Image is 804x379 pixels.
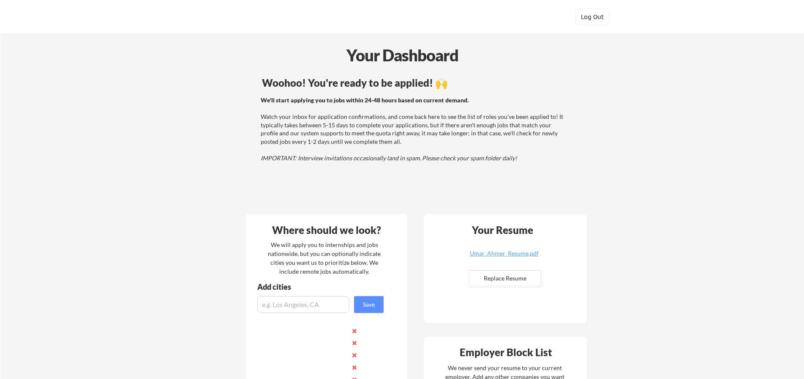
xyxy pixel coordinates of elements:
div: Umar_Ahmer_Resume.pdf [454,250,554,256]
em: IMPORTANT: Interview invitations occasionally land in spam. Please check your spam folder daily! [261,154,517,162]
input: e.g. Los Angeles, CA [257,296,349,313]
div: Your Resume [461,225,544,235]
strong: We'll start applying you to jobs within 24-48 hours based on current demand. [261,96,469,104]
button: Save [354,296,384,313]
div: Employer Block List [427,347,584,357]
a: Umar_Ahmer_Resume.pdf [454,250,554,264]
div: Watch your inbox for application confirmations, and come back here to see the list of roles you'v... [261,96,565,162]
div: Your Dashboard [1,43,804,67]
div: Where should we look? [248,225,405,235]
div: Add cities [257,283,386,291]
div: We will apply you to internships and jobs nationwide, but you can optionally indicate cities you ... [266,240,382,276]
div: Woohoo! You're ready to be applied! 🙌 [262,78,567,88]
button: Log Out [575,8,609,25]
